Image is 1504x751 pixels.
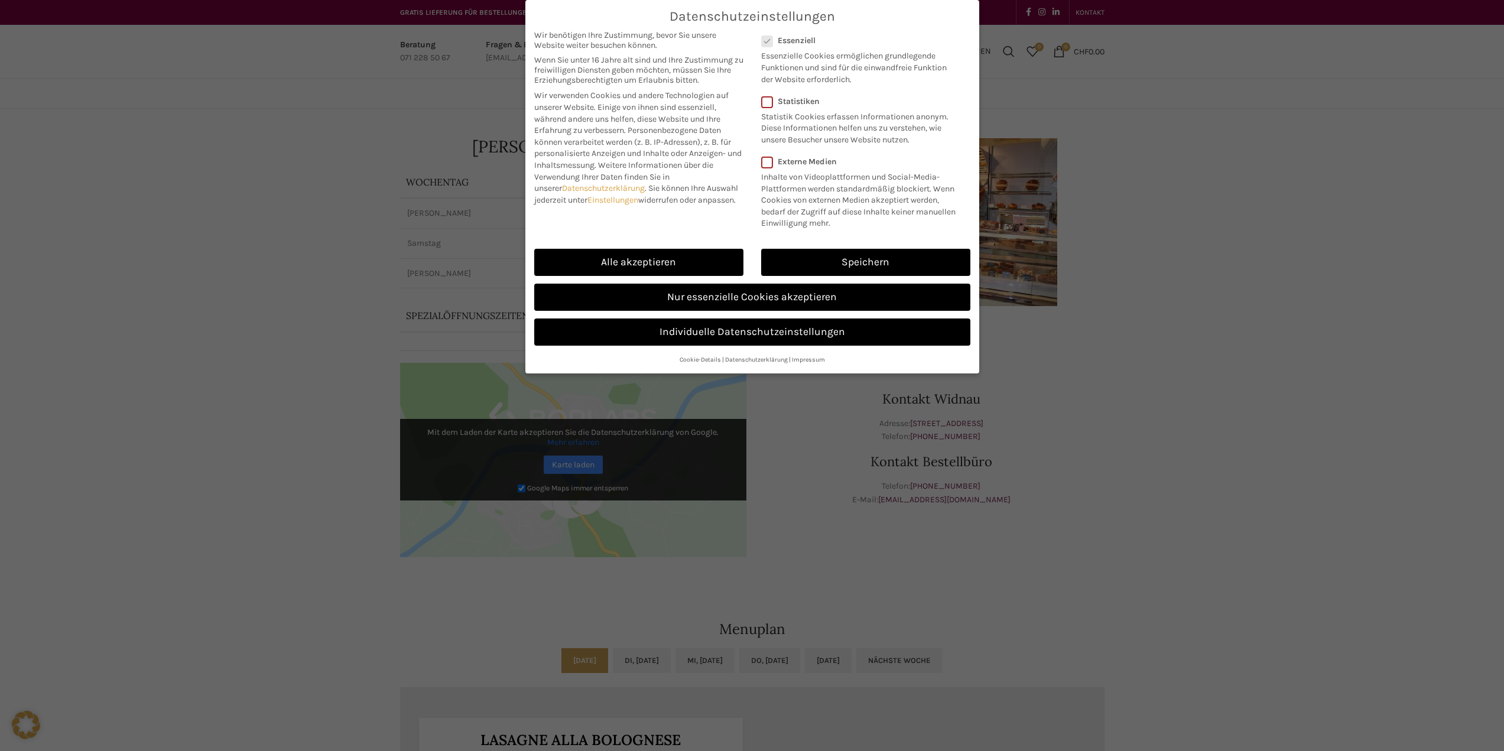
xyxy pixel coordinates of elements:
[725,356,788,363] a: Datenschutzerklärung
[587,195,638,205] a: Einstellungen
[761,96,955,106] label: Statistiken
[670,9,835,24] span: Datenschutzeinstellungen
[761,249,970,276] a: Speichern
[761,157,963,167] label: Externe Medien
[761,106,955,146] p: Statistik Cookies erfassen Informationen anonym. Diese Informationen helfen uns zu verstehen, wie...
[761,35,955,45] label: Essenziell
[680,356,721,363] a: Cookie-Details
[792,356,825,363] a: Impressum
[534,55,743,85] span: Wenn Sie unter 16 Jahre alt sind und Ihre Zustimmung zu freiwilligen Diensten geben möchten, müss...
[534,183,738,205] span: Sie können Ihre Auswahl jederzeit unter widerrufen oder anpassen.
[534,284,970,311] a: Nur essenzielle Cookies akzeptieren
[562,183,645,193] a: Datenschutzerklärung
[534,30,743,50] span: Wir benötigen Ihre Zustimmung, bevor Sie unsere Website weiter besuchen können.
[761,167,963,229] p: Inhalte von Videoplattformen und Social-Media-Plattformen werden standardmäßig blockiert. Wenn Co...
[534,125,742,170] span: Personenbezogene Daten können verarbeitet werden (z. B. IP-Adressen), z. B. für personalisierte A...
[534,249,743,276] a: Alle akzeptieren
[534,90,729,135] span: Wir verwenden Cookies und andere Technologien auf unserer Website. Einige von ihnen sind essenzie...
[761,45,955,85] p: Essenzielle Cookies ermöglichen grundlegende Funktionen und sind für die einwandfreie Funktion de...
[534,318,970,346] a: Individuelle Datenschutzeinstellungen
[534,160,713,193] span: Weitere Informationen über die Verwendung Ihrer Daten finden Sie in unserer .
